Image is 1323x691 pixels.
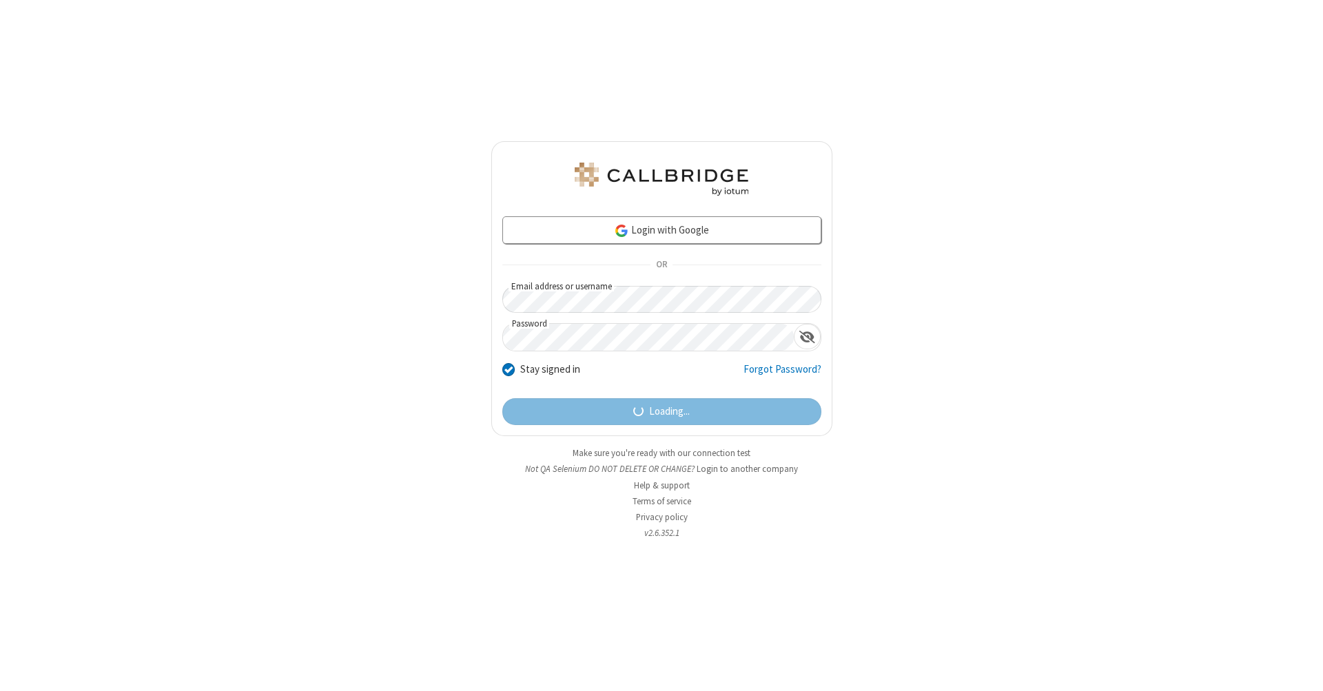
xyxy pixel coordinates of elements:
input: Password [503,324,794,351]
img: QA Selenium DO NOT DELETE OR CHANGE [572,163,751,196]
img: google-icon.png [614,223,629,238]
span: Loading... [649,404,690,420]
input: Email address or username [502,286,821,313]
a: Forgot Password? [743,362,821,388]
button: Loading... [502,398,821,426]
a: Login with Google [502,216,821,244]
span: OR [650,256,673,275]
button: Login to another company [697,462,798,475]
li: Not QA Selenium DO NOT DELETE OR CHANGE? [491,462,832,475]
a: Make sure you're ready with our connection test [573,447,750,459]
a: Terms of service [633,495,691,507]
label: Stay signed in [520,362,580,378]
a: Privacy policy [636,511,688,523]
div: Show password [794,324,821,349]
li: v2.6.352.1 [491,526,832,539]
a: Help & support [634,479,690,491]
